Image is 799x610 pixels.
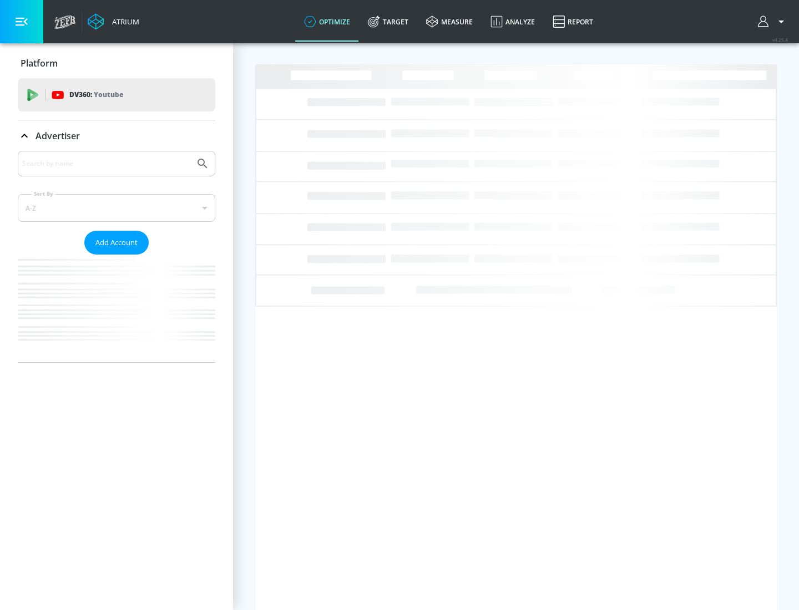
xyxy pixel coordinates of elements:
div: DV360: Youtube [18,78,215,111]
a: optimize [295,2,359,42]
div: A-Z [18,194,215,222]
a: Atrium [88,13,139,30]
span: Add Account [95,236,138,249]
p: Advertiser [36,130,80,142]
input: Search by name [22,156,190,171]
a: measure [417,2,482,42]
div: Atrium [108,17,139,27]
button: Add Account [84,231,149,255]
a: Report [544,2,602,42]
span: v 4.25.4 [772,37,788,43]
p: Youtube [94,89,123,100]
a: Analyze [482,2,544,42]
a: Target [359,2,417,42]
nav: list of Advertiser [18,255,215,362]
div: Advertiser [18,151,215,362]
p: DV360: [69,89,123,101]
div: Advertiser [18,120,215,151]
label: Sort By [32,190,55,197]
p: Platform [21,57,58,69]
div: Platform [18,48,215,79]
